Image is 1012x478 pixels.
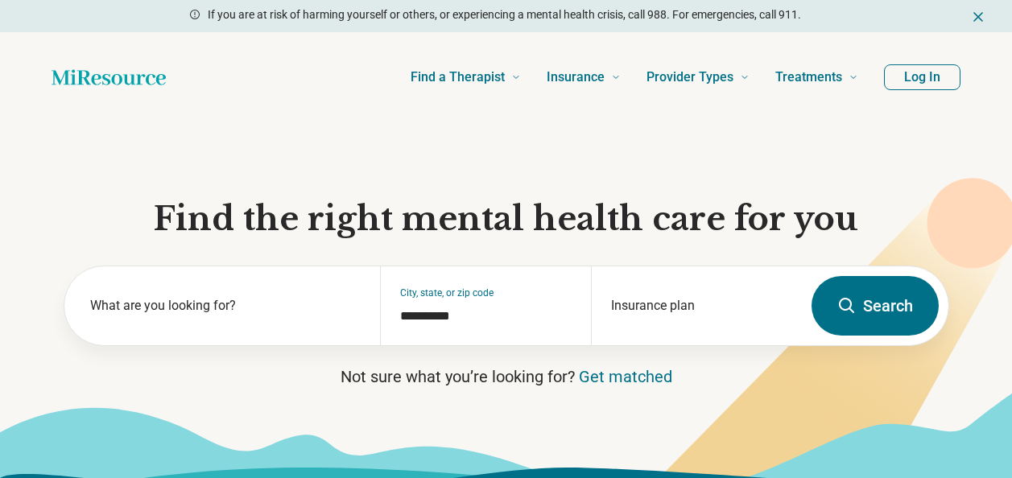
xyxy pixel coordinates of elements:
[970,6,986,26] button: Dismiss
[579,367,672,386] a: Get matched
[884,64,960,90] button: Log In
[411,45,521,109] a: Find a Therapist
[547,45,621,109] a: Insurance
[547,66,605,89] span: Insurance
[646,66,733,89] span: Provider Types
[64,198,949,240] h1: Find the right mental health care for you
[90,296,361,315] label: What are you looking for?
[64,365,949,388] p: Not sure what you’re looking for?
[646,45,750,109] a: Provider Types
[775,66,842,89] span: Treatments
[411,66,505,89] span: Find a Therapist
[208,6,801,23] p: If you are at risk of harming yourself or others, or experiencing a mental health crisis, call 98...
[52,61,166,93] a: Home page
[812,276,939,336] button: Search
[775,45,858,109] a: Treatments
